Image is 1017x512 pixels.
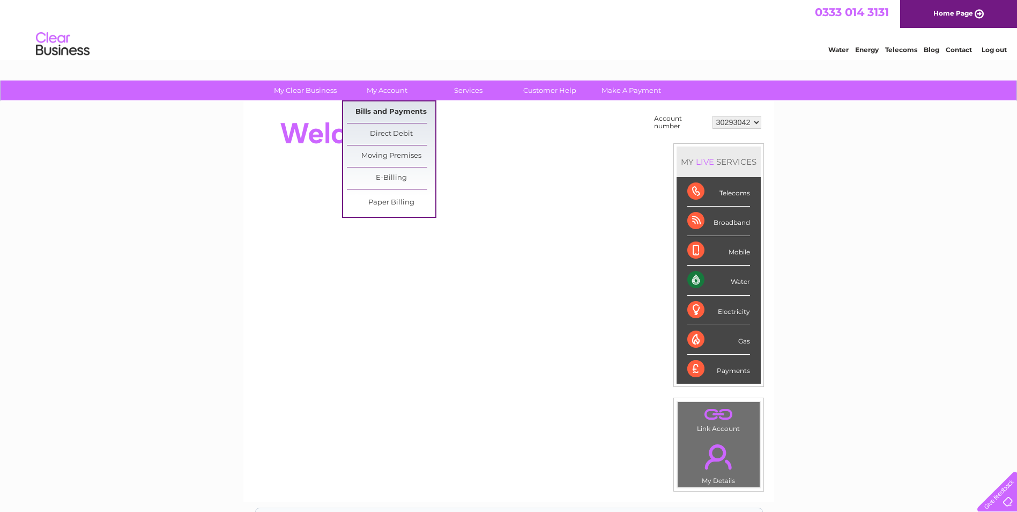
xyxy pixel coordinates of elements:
[815,5,889,19] a: 0333 014 3131
[687,177,750,207] div: Telecoms
[343,81,431,100] a: My Account
[651,112,710,133] td: Account number
[261,81,350,100] a: My Clear Business
[680,405,757,423] a: .
[694,157,716,167] div: LIVE
[687,207,750,236] div: Broadband
[687,296,750,325] div: Electricity
[347,101,435,123] a: Bills and Payments
[35,28,90,61] img: logo.png
[347,192,435,214] a: Paper Billing
[256,6,762,52] div: Clear Business is a trading name of Verastar Limited (registered in [GEOGRAPHIC_DATA] No. 3667643...
[424,81,513,100] a: Services
[677,435,760,488] td: My Details
[946,46,972,54] a: Contact
[687,236,750,266] div: Mobile
[587,81,675,100] a: Make A Payment
[680,438,757,476] a: .
[924,46,939,54] a: Blog
[855,46,879,54] a: Energy
[687,325,750,355] div: Gas
[687,266,750,295] div: Water
[982,46,1007,54] a: Log out
[347,123,435,145] a: Direct Debit
[347,145,435,167] a: Moving Premises
[677,401,760,435] td: Link Account
[828,46,849,54] a: Water
[885,46,917,54] a: Telecoms
[347,167,435,189] a: E-Billing
[506,81,594,100] a: Customer Help
[677,147,761,177] div: MY SERVICES
[687,355,750,384] div: Payments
